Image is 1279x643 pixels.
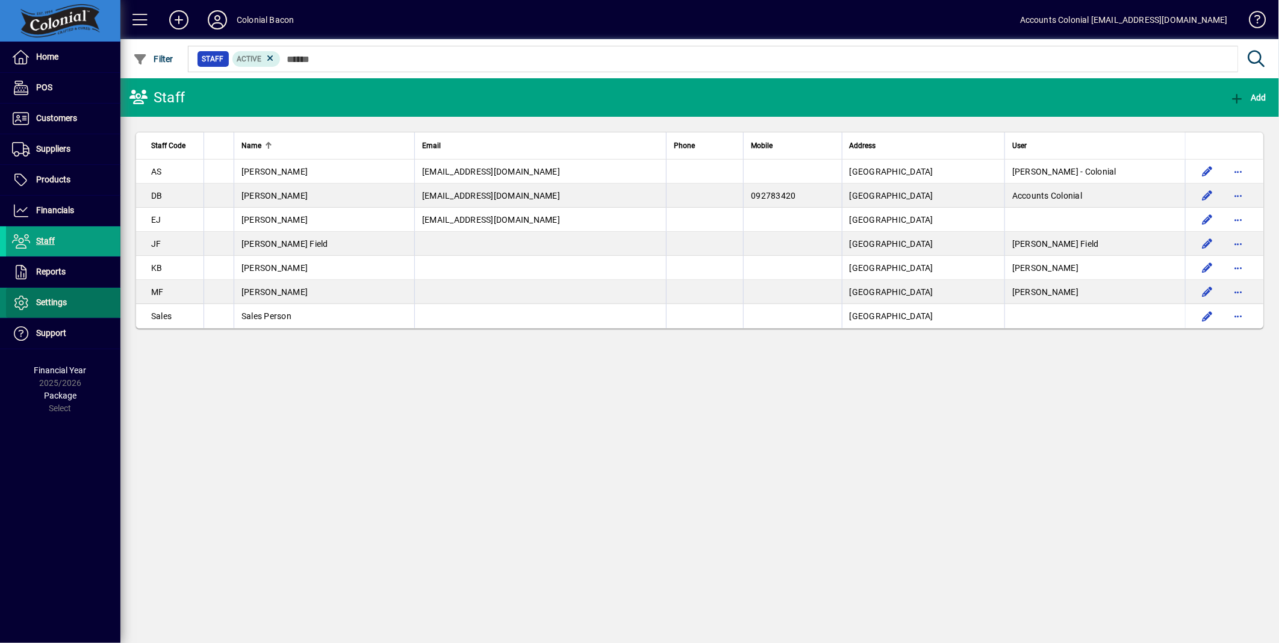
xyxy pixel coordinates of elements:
a: Products [6,165,120,195]
span: POS [36,82,52,92]
span: Add [1230,93,1266,102]
button: Edit [1198,162,1217,181]
div: User [1012,139,1178,152]
button: Add [1227,87,1269,108]
a: Financials [6,196,120,226]
a: Reports [6,257,120,287]
span: Filter [133,54,173,64]
span: Customers [36,113,77,123]
a: Settings [6,288,120,318]
span: MF [151,287,164,297]
div: Email [422,139,659,152]
span: Package [44,391,76,400]
td: [GEOGRAPHIC_DATA] [842,208,1004,232]
a: Support [6,318,120,349]
button: Filter [130,48,176,70]
span: AS [151,167,162,176]
button: More options [1229,186,1248,205]
span: Email [422,139,441,152]
span: [PERSON_NAME] [1012,287,1078,297]
button: More options [1229,306,1248,326]
span: Phone [674,139,695,152]
button: Edit [1198,282,1217,302]
span: DB [151,191,163,200]
span: [EMAIL_ADDRESS][DOMAIN_NAME] [422,191,560,200]
span: Name [241,139,261,152]
span: User [1012,139,1027,152]
td: [GEOGRAPHIC_DATA] [842,184,1004,208]
span: Products [36,175,70,184]
span: Financials [36,205,74,215]
span: KB [151,263,163,273]
div: Mobile [751,139,834,152]
button: Edit [1198,186,1217,205]
span: [PERSON_NAME] - Colonial [1012,167,1116,176]
span: Staff [202,53,224,65]
mat-chip: Activation Status: Active [232,51,281,67]
div: Staff Code [151,139,196,152]
span: JF [151,239,161,249]
div: Phone [674,139,736,152]
span: [EMAIL_ADDRESS][DOMAIN_NAME] [422,215,560,225]
td: [GEOGRAPHIC_DATA] [842,232,1004,256]
span: Reports [36,267,66,276]
span: [PERSON_NAME] [241,191,308,200]
span: Staff Code [151,139,185,152]
span: Sales [151,311,172,321]
span: Sales Person [241,311,291,321]
span: [PERSON_NAME] [241,287,308,297]
span: EJ [151,215,161,225]
span: Mobile [751,139,773,152]
a: POS [6,73,120,103]
td: [GEOGRAPHIC_DATA] [842,160,1004,184]
span: Address [850,139,876,152]
a: Customers [6,104,120,134]
a: Home [6,42,120,72]
td: [GEOGRAPHIC_DATA] [842,304,1004,328]
button: More options [1229,162,1248,181]
span: Home [36,52,58,61]
span: [PERSON_NAME] [241,167,308,176]
div: Staff [129,88,185,107]
div: Name [241,139,407,152]
button: More options [1229,258,1248,278]
span: Staff [36,236,55,246]
span: [PERSON_NAME] Field [241,239,328,249]
span: Settings [36,297,67,307]
span: [EMAIL_ADDRESS][DOMAIN_NAME] [422,167,560,176]
span: Active [237,55,262,63]
span: Support [36,328,66,338]
button: More options [1229,210,1248,229]
button: More options [1229,234,1248,253]
button: Edit [1198,210,1217,229]
span: [PERSON_NAME] [241,215,308,225]
div: Colonial Bacon [237,10,294,30]
span: Accounts Colonial [1012,191,1082,200]
span: Suppliers [36,144,70,154]
td: [GEOGRAPHIC_DATA] [842,280,1004,304]
td: [GEOGRAPHIC_DATA] [842,256,1004,280]
span: [PERSON_NAME] Field [1012,239,1099,249]
div: Accounts Colonial [EMAIL_ADDRESS][DOMAIN_NAME] [1020,10,1228,30]
a: Knowledge Base [1240,2,1264,42]
span: Financial Year [34,365,87,375]
a: Suppliers [6,134,120,164]
span: [PERSON_NAME] [241,263,308,273]
button: Edit [1198,306,1217,326]
span: [PERSON_NAME] [1012,263,1078,273]
span: 092783420 [751,191,795,200]
button: Edit [1198,258,1217,278]
button: Profile [198,9,237,31]
button: Edit [1198,234,1217,253]
button: More options [1229,282,1248,302]
button: Add [160,9,198,31]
